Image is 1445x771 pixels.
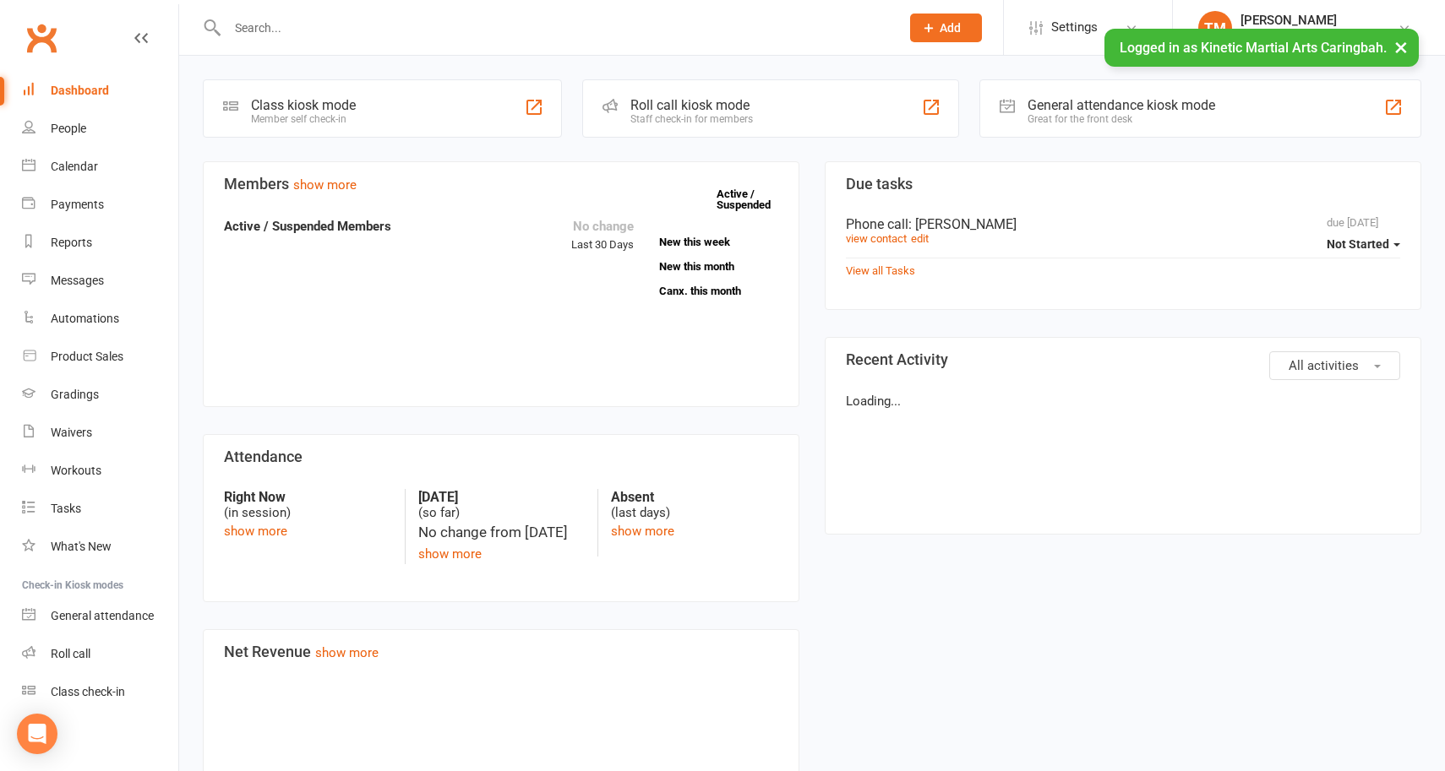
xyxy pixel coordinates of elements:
a: New this month [659,261,779,272]
a: Payments [22,186,178,224]
h3: Members [224,176,778,193]
a: show more [418,546,482,562]
a: Roll call [22,635,178,673]
a: Class kiosk mode [22,673,178,711]
button: Not Started [1327,229,1400,259]
strong: [DATE] [418,489,586,505]
a: Dashboard [22,72,178,110]
a: Automations [22,300,178,338]
div: No change [571,216,634,236]
a: Active / Suspended [717,176,791,223]
div: Class kiosk mode [251,97,356,113]
a: Messages [22,262,178,300]
div: Roll call kiosk mode [630,97,753,113]
span: Logged in as Kinetic Martial Arts Caringbah. [1120,40,1387,56]
p: Loading... [846,391,1400,411]
div: Roll call [51,647,90,660]
span: : [PERSON_NAME] [908,216,1017,232]
a: Canx. this month [659,285,779,296]
span: Not Started [1327,237,1389,251]
a: What's New [22,528,178,566]
div: (so far) [418,489,586,521]
a: Tasks [22,490,178,528]
h3: Recent Activity [846,351,1400,368]
a: view contact [846,232,907,245]
span: Settings [1051,8,1098,46]
div: Great for the front desk [1028,113,1215,125]
strong: Active / Suspended Members [224,219,391,234]
button: × [1386,29,1416,65]
div: What's New [51,540,112,553]
div: Dashboard [51,84,109,97]
div: Member self check-in [251,113,356,125]
a: New this week [659,236,779,247]
a: Workouts [22,452,178,490]
div: Workouts [51,464,101,477]
div: Staff check-in for members [630,113,753,125]
div: People [51,122,86,135]
a: show more [293,177,357,193]
a: edit [911,232,929,245]
div: Phone call [846,216,1400,232]
a: Reports [22,224,178,262]
div: Kinetic Martial Arts Caringbah [1241,28,1398,43]
a: View all Tasks [846,264,915,277]
a: show more [224,524,287,539]
a: Waivers [22,414,178,452]
a: General attendance kiosk mode [22,597,178,635]
div: Product Sales [51,350,123,363]
h3: Net Revenue [224,643,778,660]
a: Calendar [22,148,178,186]
div: Gradings [51,388,99,401]
div: Last 30 Days [571,216,634,254]
div: Class check-in [51,685,125,698]
div: General attendance kiosk mode [1028,97,1215,113]
div: [PERSON_NAME] [1241,13,1398,28]
div: Calendar [51,160,98,173]
div: Messages [51,274,104,287]
div: Automations [51,312,119,325]
div: No change from [DATE] [418,521,586,544]
div: Reports [51,236,92,249]
h3: Attendance [224,448,778,465]
h3: Due tasks [846,176,1400,193]
a: Gradings [22,376,178,414]
a: show more [611,524,674,539]
div: Waivers [51,426,92,439]
span: Add [940,21,961,35]
div: (last days) [611,489,778,521]
div: Tasks [51,502,81,515]
a: Clubworx [20,17,63,59]
div: Payments [51,198,104,211]
div: TM [1198,11,1232,45]
a: Product Sales [22,338,178,376]
strong: Right Now [224,489,392,505]
a: show more [315,645,379,660]
div: General attendance [51,609,154,622]
div: (in session) [224,489,392,521]
a: People [22,110,178,148]
button: All activities [1269,351,1400,380]
button: Add [910,14,982,42]
span: All activities [1289,358,1359,373]
input: Search... [222,16,888,40]
strong: Absent [611,489,778,505]
div: Open Intercom Messenger [17,714,57,754]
